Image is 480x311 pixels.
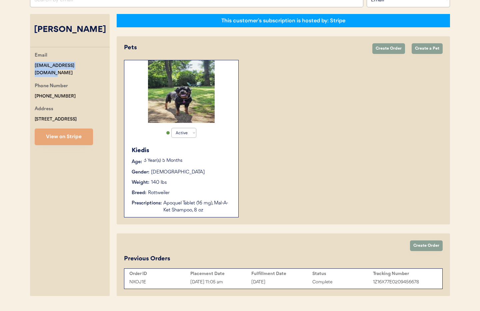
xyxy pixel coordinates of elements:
div: Gender: [132,169,149,176]
p: 3 Year(s) 5 Months [144,158,232,163]
div: Order ID [129,271,190,276]
div: This customer's subscription is hosted by: Stripe [221,17,345,24]
div: Pets [124,43,366,52]
div: Breed: [132,189,146,196]
div: Rottweiler [148,189,170,196]
div: Kiedis [132,146,232,155]
div: Address [35,105,53,114]
button: Create Order [372,43,405,54]
div: Phone Number [35,82,68,91]
div: [DATE] 11:05 am [190,278,251,286]
div: Complete [312,278,373,286]
div: [DATE] [251,278,312,286]
div: 1Z16X77E0209456678 [373,278,434,286]
div: 140 lbs [151,179,167,186]
div: Status [312,271,373,276]
div: [DEMOGRAPHIC_DATA] [151,169,205,176]
div: [STREET_ADDRESS] [35,116,77,123]
div: Placement Date [190,271,251,276]
div: Fulfillment Date [251,271,312,276]
div: Previous Orders [124,254,170,263]
div: [PHONE_NUMBER] [35,93,76,100]
div: Apoquel Tablet (16 mg), Mal-A-Ket Shampoo, 8 oz [163,200,232,214]
div: Email [35,52,47,60]
button: Create a Pet [412,43,443,54]
button: Create Order [410,240,443,251]
div: NXOJ1E [129,278,190,286]
div: Age: [132,158,142,165]
img: https%3A%2F%2Fb1fdecc9f5d32684efbb068259a22d3b.cdn.bubble.io%2Ff1754181636383x373998574821703400%... [148,60,215,123]
div: [PERSON_NAME] [30,24,110,36]
div: Prescriptions: [132,200,162,207]
div: Weight: [132,179,149,186]
div: Tracking Number [373,271,434,276]
div: [EMAIL_ADDRESS][DOMAIN_NAME] [35,62,110,77]
button: View on Stripe [35,129,93,145]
